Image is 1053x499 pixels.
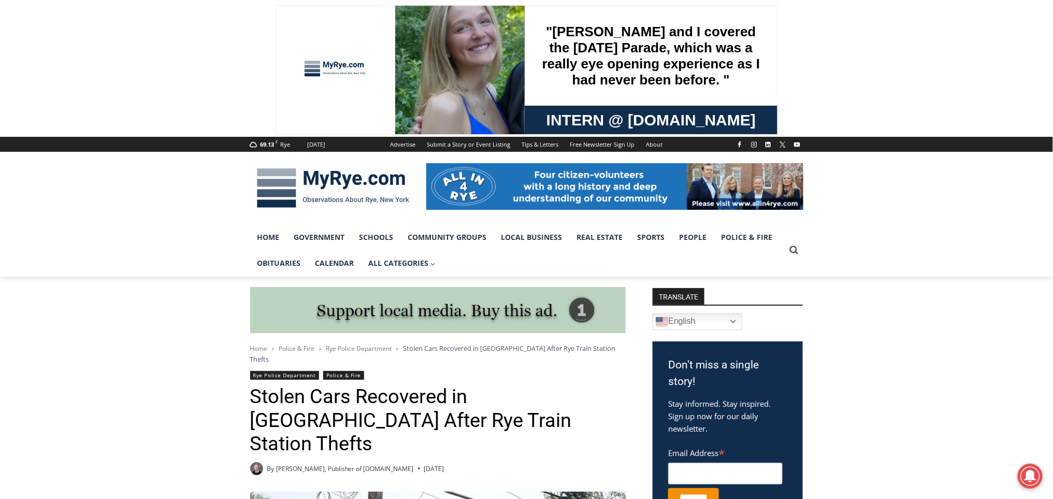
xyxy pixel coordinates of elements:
[323,371,364,380] a: Police & Fire
[656,316,668,328] img: en
[250,344,268,353] a: Home
[250,343,626,364] nav: Breadcrumbs
[1,104,104,129] a: Open Tues. - Sun. [PHONE_NUMBER]
[250,385,626,456] h1: Stolen Cars Recovered in [GEOGRAPHIC_DATA] After Rye Train Station Thefts
[653,313,742,330] a: English
[396,345,399,352] span: >
[287,224,352,250] a: Government
[668,357,787,390] h3: Don't miss a single story!
[250,250,308,276] a: Obituaries
[308,250,362,276] a: Calendar
[3,107,102,146] span: Open Tues. - Sun. [PHONE_NUMBER]
[385,137,669,152] nav: Secondary Navigation
[308,140,326,149] div: [DATE]
[668,397,787,435] p: Stay informed. Stay inspired. Sign up now for our daily newsletter.
[494,224,570,250] a: Local Business
[785,241,803,260] button: View Search Form
[260,140,274,148] span: 69.13
[641,137,669,152] a: About
[279,344,315,353] a: Police & Fire
[250,161,416,215] img: MyRye.com
[281,140,291,149] div: Rye
[653,288,704,305] strong: TRANSLATE
[791,138,803,151] a: YouTube
[250,371,319,380] a: Rye Police Department
[516,137,565,152] a: Tips & Letters
[250,462,263,475] a: Author image
[570,224,630,250] a: Real Estate
[250,344,616,363] span: Stolen Cars Recovered in [GEOGRAPHIC_DATA] After Rye Train Station Thefts
[714,224,780,250] a: Police & Fire
[630,224,672,250] a: Sports
[401,224,494,250] a: Community Groups
[326,344,392,353] a: Rye Police Department
[426,163,803,210] img: All in for Rye
[762,138,774,151] a: Linkedin
[565,137,641,152] a: Free Newsletter Sign Up
[250,287,626,334] img: support local media, buy this ad
[106,65,147,124] div: "the precise, almost orchestrated movements of cutting and assembling sushi and [PERSON_NAME] mak...
[362,250,443,276] button: Child menu of All Categories
[672,224,714,250] a: People
[262,1,489,101] div: "[PERSON_NAME] and I covered the [DATE] Parade, which was a really eye opening experience as I ha...
[250,224,287,250] a: Home
[272,345,275,352] span: >
[319,345,322,352] span: >
[250,224,785,277] nav: Primary Navigation
[748,138,760,151] a: Instagram
[249,101,502,129] a: Intern @ [DOMAIN_NAME]
[276,464,414,473] a: [PERSON_NAME], Publisher of [DOMAIN_NAME]
[422,137,516,152] a: Submit a Story or Event Listing
[267,464,275,474] span: By
[424,464,444,474] time: [DATE]
[352,224,401,250] a: Schools
[733,138,746,151] a: Facebook
[385,137,422,152] a: Advertise
[271,103,480,126] span: Intern @ [DOMAIN_NAME]
[668,443,783,461] label: Email Address
[776,138,789,151] a: X
[276,139,278,145] span: F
